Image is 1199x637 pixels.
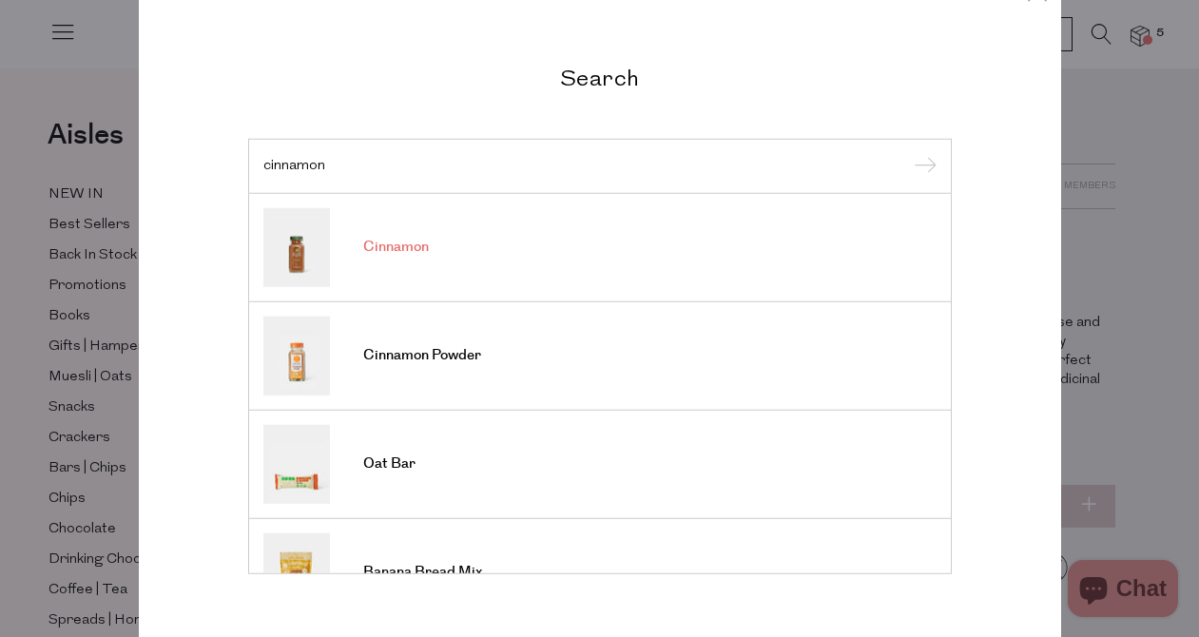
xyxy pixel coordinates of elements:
a: Cinnamon Powder [263,316,937,395]
input: Search [263,159,937,173]
img: Banana Bread Mix [263,532,330,611]
img: Oat Bar [263,424,330,503]
span: Oat Bar [363,454,416,473]
h2: Search [248,64,952,91]
span: Cinnamon Powder [363,346,481,365]
span: Cinnamon [363,238,429,257]
a: Oat Bar [263,424,937,503]
img: Cinnamon [263,207,330,286]
a: Cinnamon [263,207,937,286]
img: Cinnamon Powder [263,316,330,395]
a: Banana Bread Mix [263,532,937,611]
span: Banana Bread Mix [363,563,482,582]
